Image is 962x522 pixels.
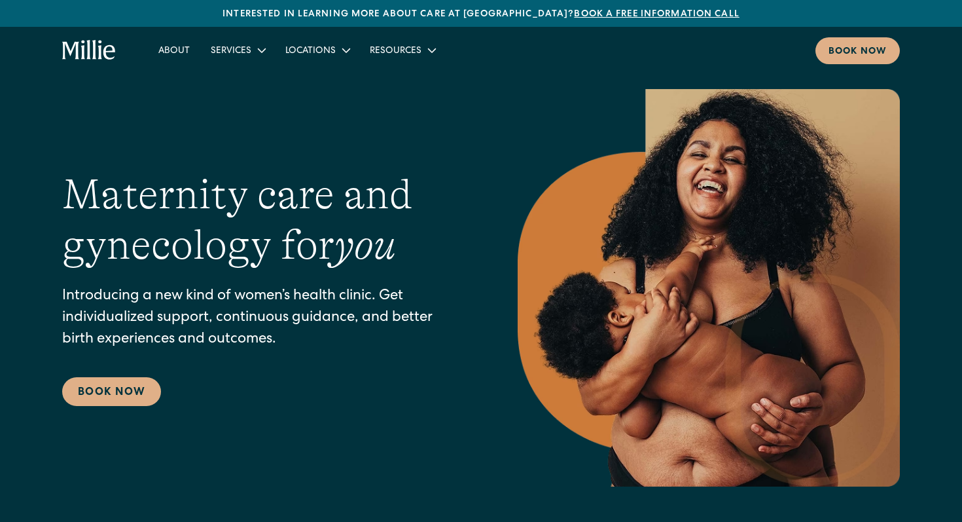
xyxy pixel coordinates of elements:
div: Services [211,45,251,58]
a: home [62,40,116,61]
h1: Maternity care and gynecology for [62,170,465,270]
div: Locations [275,39,359,61]
a: Book now [815,37,900,64]
div: Resources [370,45,421,58]
p: Introducing a new kind of women’s health clinic. Get individualized support, continuous guidance,... [62,286,465,351]
em: you [334,221,396,269]
div: Resources [359,39,445,61]
a: Book Now [62,377,161,406]
a: About [148,39,200,61]
div: Services [200,39,275,61]
a: Book a free information call [574,10,739,19]
div: Locations [285,45,336,58]
img: Smiling mother with her baby in arms, celebrating body positivity and the nurturing bond of postp... [518,89,900,487]
div: Book now [828,45,887,59]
